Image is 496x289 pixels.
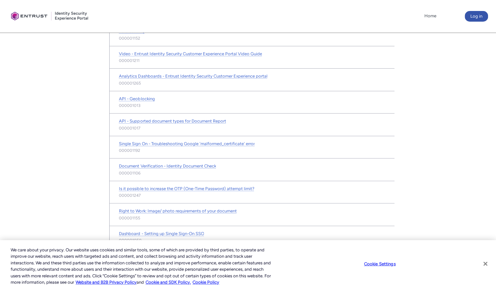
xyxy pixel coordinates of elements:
span: Analytics Dashboards - Entrust Identity Security Customer Experience portal [119,74,267,79]
span: Document Verification - Identity Document Check [119,163,216,168]
lightning-formatted-text: 000001155 [119,215,140,221]
span: Single Sign On - Troubleshooting Google 'malformed_certificate' error [119,141,254,146]
lightning-formatted-text: 000001106 [119,170,141,176]
lightning-formatted-text: 000001211 [119,58,140,64]
div: We care about your privacy. Our website uses cookies and similar tools, some of which are provide... [11,247,273,286]
lightning-formatted-text: 000001013 [119,103,141,109]
span: Dashboard - Setting up Single Sign-On SSO [119,231,204,236]
lightning-formatted-text: 000001050 [119,237,142,243]
span: API - Geoblocking [119,96,155,101]
span: API - Supported document types for Document Report [119,119,226,124]
span: Is it possible to increase the OTP (One-Time Password) attempt limit? [119,186,254,191]
button: Log in [465,11,488,22]
lightning-formatted-text: 000001192 [119,147,140,153]
lightning-formatted-text: 000001265 [119,80,141,86]
span: Video - Entrust Identity Security Customer Experience Portal Video Guide [119,51,262,56]
lightning-formatted-text: 000001017 [119,125,140,131]
button: Close [478,256,493,271]
a: Cookie and SDK Policy. [146,280,191,285]
a: More information about our cookie policy., opens in a new tab [76,280,137,285]
a: Home [423,11,438,21]
a: Cookie Policy [193,280,219,285]
lightning-formatted-text: 000001247 [119,192,141,198]
button: Cookie Settings [359,257,401,271]
span: Right to Work: Image/ photo requirements of your document [119,208,237,213]
lightning-formatted-text: 000001152 [119,35,140,41]
span: Data security [119,29,145,34]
